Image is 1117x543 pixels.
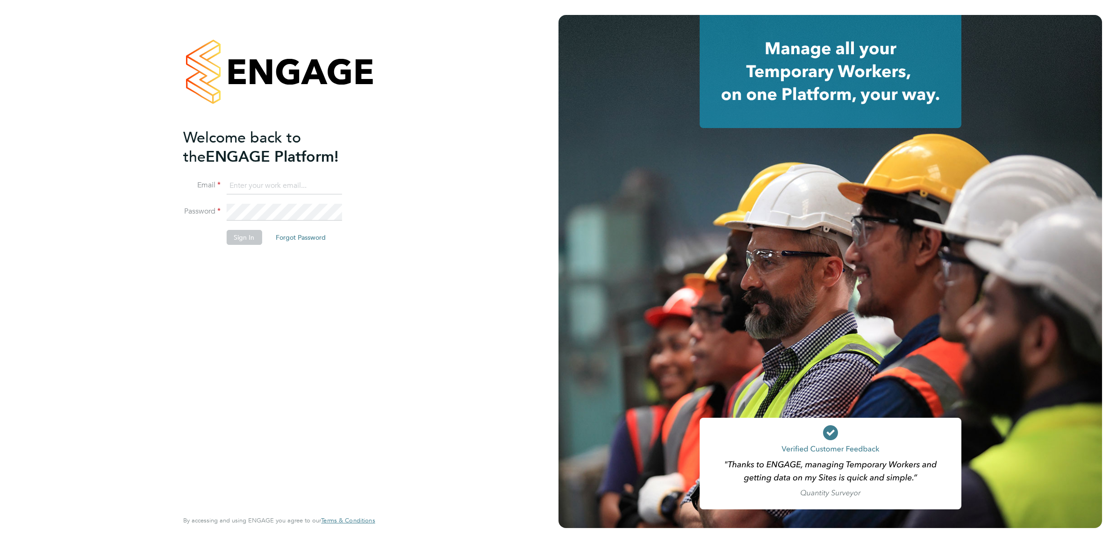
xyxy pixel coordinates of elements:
h2: ENGAGE Platform! [183,128,365,166]
label: Email [183,180,221,190]
span: Terms & Conditions [321,516,375,524]
button: Forgot Password [268,230,333,245]
span: By accessing and using ENGAGE you agree to our [183,516,375,524]
span: Welcome back to the [183,129,301,166]
input: Enter your work email... [226,178,342,194]
a: Terms & Conditions [321,517,375,524]
button: Sign In [226,230,262,245]
label: Password [183,207,221,216]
